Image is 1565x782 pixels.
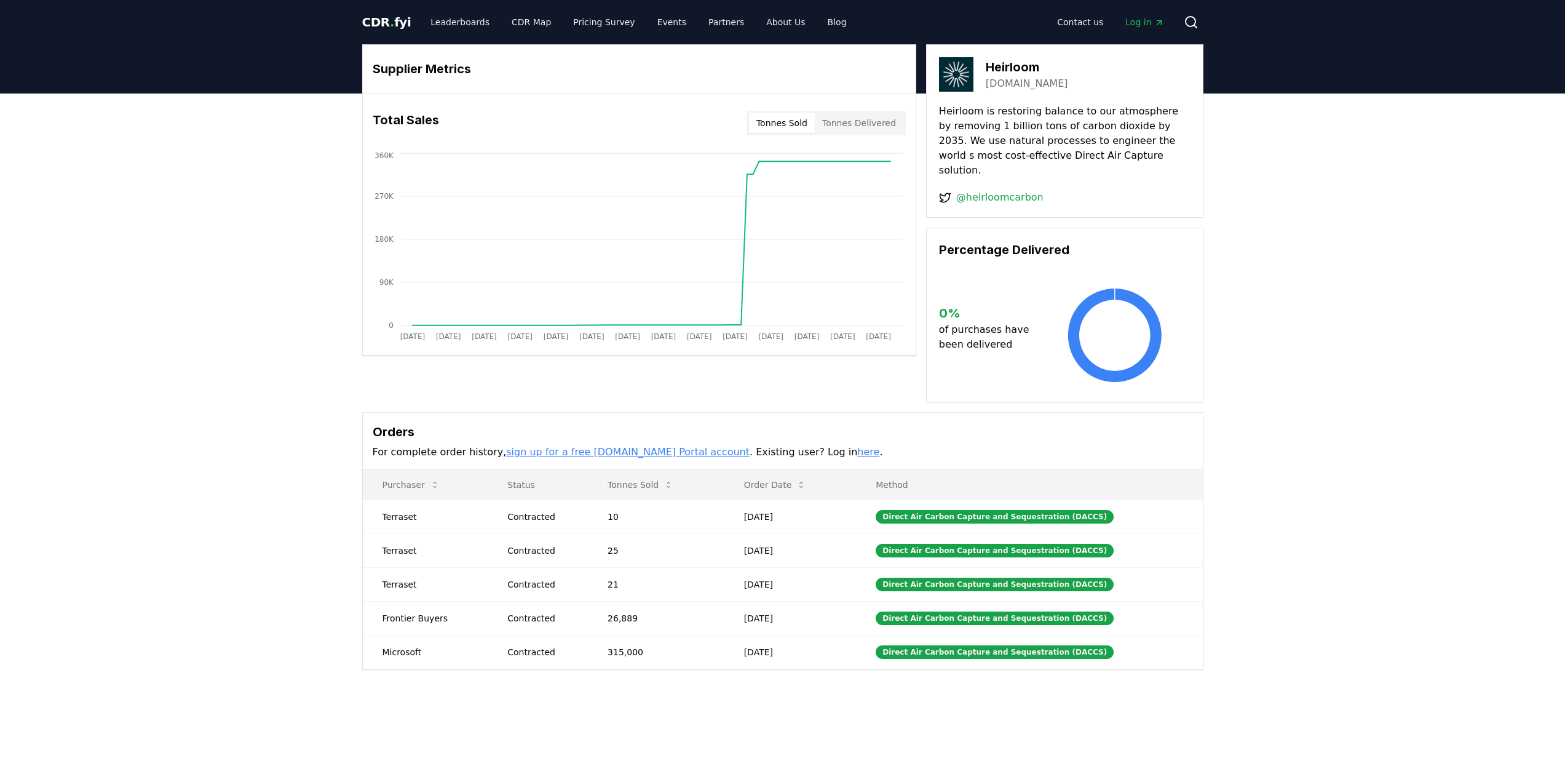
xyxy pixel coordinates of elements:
[598,473,683,497] button: Tonnes Sold
[756,11,815,33] a: About Us
[379,278,394,287] tspan: 90K
[876,578,1114,591] div: Direct Air Carbon Capture and Sequestration (DACCS)
[1047,11,1113,33] a: Contact us
[374,151,394,160] tspan: 360K
[588,567,724,601] td: 21
[758,332,783,341] tspan: [DATE]
[1115,11,1173,33] a: Log in
[939,57,973,92] img: Heirloom-logo
[362,15,411,30] span: CDR fyi
[699,11,754,33] a: Partners
[876,510,1114,524] div: Direct Air Carbon Capture and Sequestration (DACCS)
[400,332,425,341] tspan: [DATE]
[588,635,724,669] td: 315,000
[866,479,1192,491] p: Method
[724,567,857,601] td: [DATE]
[724,500,857,533] td: [DATE]
[421,11,499,33] a: Leaderboards
[724,635,857,669] td: [DATE]
[651,332,676,341] tspan: [DATE]
[939,104,1191,178] p: Heirloom is restoring balance to our atmosphere by removing 1 billion tons of carbon dioxide by 2...
[1047,11,1173,33] nav: Main
[363,500,488,533] td: Terraset
[363,567,488,601] td: Terraset
[363,635,488,669] td: Microsoft
[421,11,856,33] nav: Main
[507,332,533,341] tspan: [DATE]
[939,322,1039,352] p: of purchases have been delivered
[724,601,857,635] td: [DATE]
[373,445,1193,460] p: For complete order history, . Existing user? Log in .
[362,14,411,31] a: CDR.fyi
[648,11,696,33] a: Events
[866,332,891,341] tspan: [DATE]
[374,235,394,244] tspan: 180K
[543,332,568,341] tspan: [DATE]
[507,646,578,658] div: Contracted
[373,473,450,497] button: Purchaser
[373,111,439,135] h3: Total Sales
[830,332,855,341] tspan: [DATE]
[986,58,1068,76] h3: Heirloom
[502,11,561,33] a: CDR Map
[506,446,750,458] a: sign up for a free [DOMAIN_NAME] Portal account
[986,76,1068,91] a: [DOMAIN_NAME]
[588,533,724,567] td: 25
[588,500,724,533] td: 10
[472,332,497,341] tspan: [DATE]
[373,423,1193,441] h3: Orders
[723,332,748,341] tspan: [DATE]
[435,332,461,341] tspan: [DATE]
[363,533,488,567] td: Terraset
[818,11,857,33] a: Blog
[794,332,820,341] tspan: [DATE]
[389,321,394,330] tspan: 0
[563,11,644,33] a: Pricing Survey
[749,113,815,133] button: Tonnes Sold
[615,332,640,341] tspan: [DATE]
[687,332,712,341] tspan: [DATE]
[876,612,1114,625] div: Direct Air Carbon Capture and Sequestration (DACCS)
[390,15,394,30] span: .
[497,479,578,491] p: Status
[1125,16,1163,28] span: Log in
[507,545,578,557] div: Contracted
[507,511,578,523] div: Contracted
[857,446,879,458] a: here
[876,645,1114,659] div: Direct Air Carbon Capture and Sequestration (DACCS)
[507,578,578,591] div: Contracted
[815,113,903,133] button: Tonnes Delivered
[939,304,1039,322] h3: 0 %
[588,601,724,635] td: 26,889
[956,190,1044,205] a: @heirloomcarbon
[507,612,578,624] div: Contracted
[374,192,394,201] tspan: 270K
[876,544,1114,557] div: Direct Air Carbon Capture and Sequestration (DACCS)
[939,241,1191,259] h3: Percentage Delivered
[724,533,857,567] td: [DATE]
[373,60,906,78] h3: Supplier Metrics
[363,601,488,635] td: Frontier Buyers
[579,332,604,341] tspan: [DATE]
[734,473,817,497] button: Order Date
